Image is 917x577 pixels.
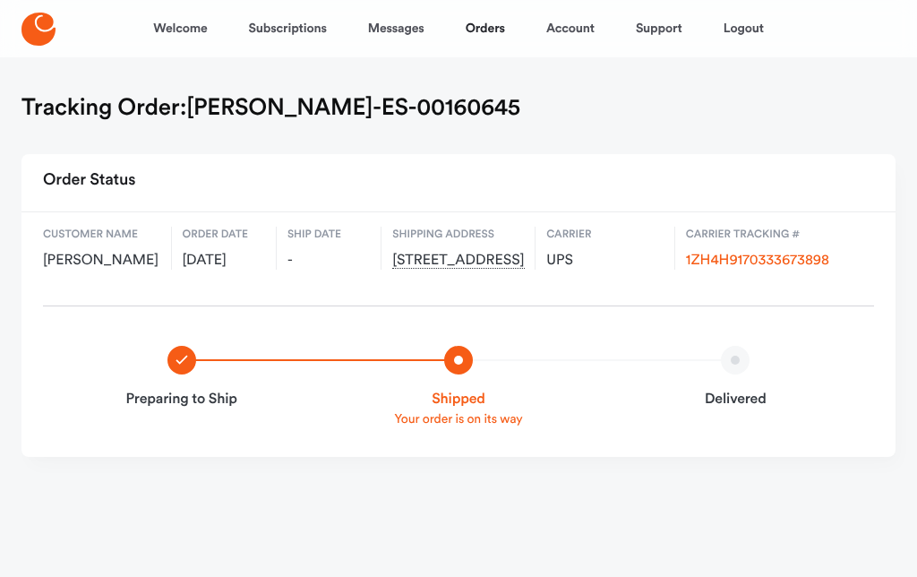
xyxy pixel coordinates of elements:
[153,7,207,50] a: Welcome
[341,389,575,410] strong: Shipped
[64,389,298,410] strong: Preparing to Ship
[21,93,520,122] h1: Tracking Order: [PERSON_NAME]-ES-00160645
[368,7,424,50] a: Messages
[546,7,595,50] a: Account
[43,165,135,197] h2: Order Status
[43,227,160,243] span: Customer name
[466,7,505,50] a: Orders
[619,389,853,410] strong: Delivered
[249,7,327,50] a: Subscriptions
[546,252,664,270] span: UPS
[183,227,265,243] span: Order date
[287,227,370,243] span: Ship date
[392,227,524,243] span: Shipping address
[341,410,575,428] p: Your order is on its way
[546,227,664,243] span: Carrier
[724,7,764,50] a: Logout
[287,252,370,270] span: -
[686,227,863,243] span: Carrier Tracking #
[43,252,160,270] span: [PERSON_NAME]
[636,7,682,50] a: Support
[183,252,265,270] span: [DATE]
[686,254,829,268] a: 1ZH4H9170333673898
